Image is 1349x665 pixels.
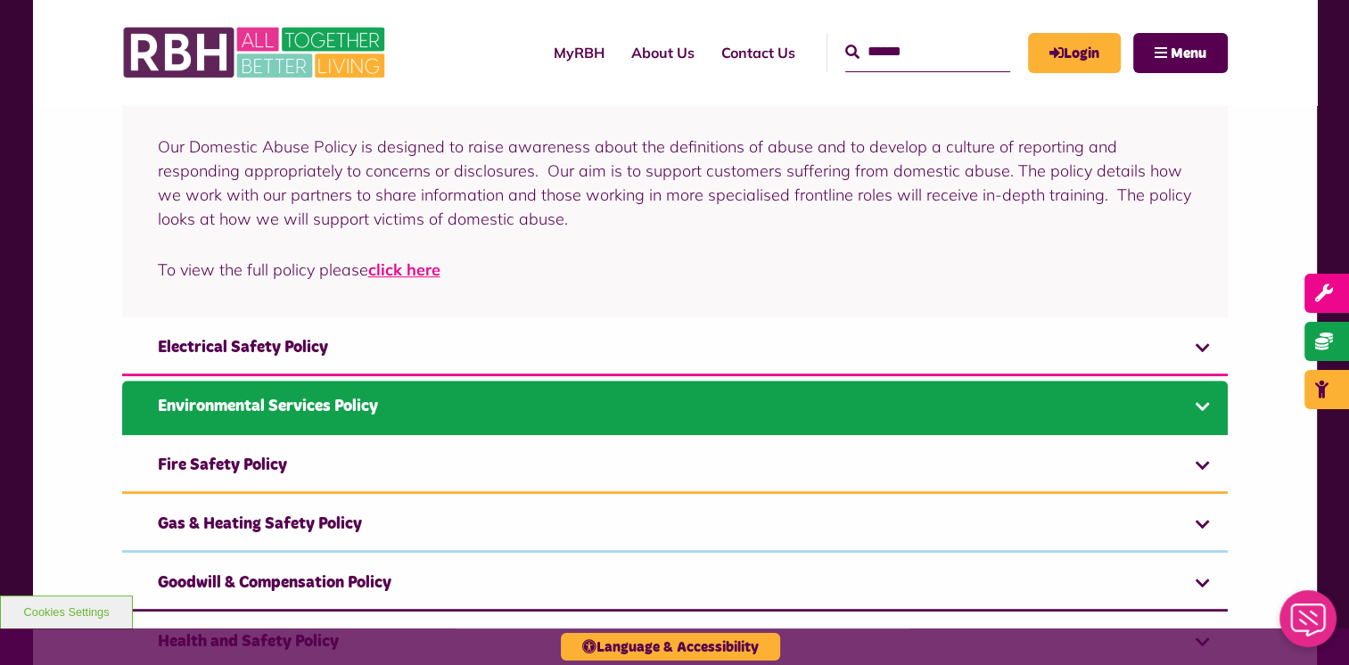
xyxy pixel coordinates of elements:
a: MyRBH [1028,33,1121,73]
a: About Us [618,29,708,77]
div: Domestic Abuse Policy [122,99,1228,317]
a: Gas & Heating Safety Policy [122,498,1228,553]
span: Menu [1171,46,1206,61]
p: To view the full policy please [158,258,1192,282]
a: MyRBH [540,29,618,77]
a: To view the full policy please click here - open in a new tab [368,259,440,280]
a: Fire Safety Policy [122,439,1228,494]
button: Navigation [1133,33,1228,73]
button: Language & Accessibility [561,633,780,661]
p: Our Domestic Abuse Policy is designed to raise awareness about the definitions of abuse and to de... [158,135,1192,231]
a: Goodwill & Compensation Policy [122,557,1228,612]
a: Environmental Services Policy [122,381,1228,435]
a: Electrical Safety Policy [122,322,1228,376]
iframe: Netcall Web Assistant for live chat [1269,585,1349,665]
input: Search [845,33,1010,71]
img: RBH [122,18,390,87]
a: Contact Us [708,29,809,77]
